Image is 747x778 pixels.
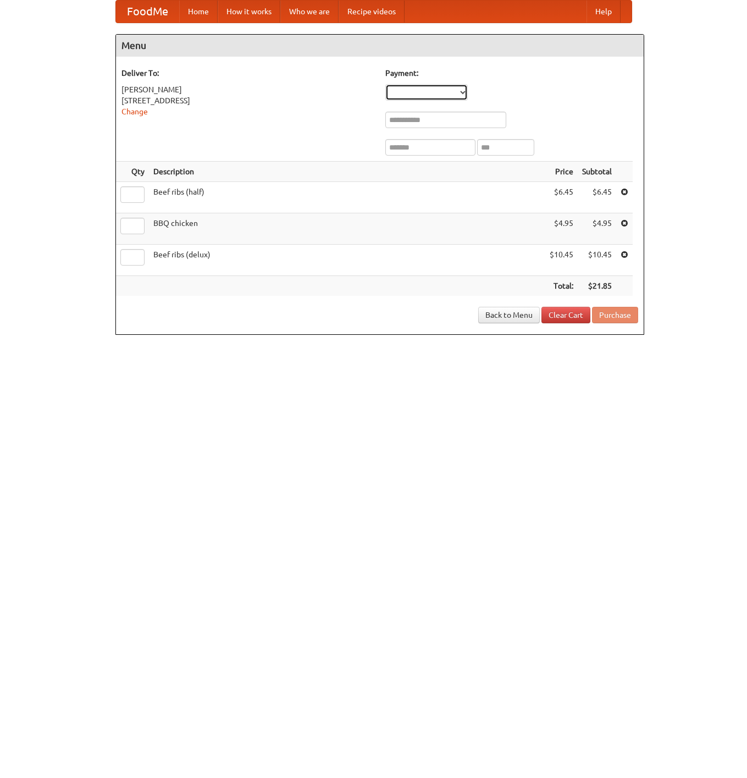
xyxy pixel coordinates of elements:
a: FoodMe [116,1,179,23]
th: Total: [545,276,578,296]
div: [PERSON_NAME] [121,84,374,95]
td: $10.45 [578,245,616,276]
h5: Deliver To: [121,68,374,79]
th: $21.85 [578,276,616,296]
td: $6.45 [578,182,616,213]
a: Who we are [280,1,339,23]
h4: Menu [116,35,644,57]
th: Subtotal [578,162,616,182]
a: Help [586,1,621,23]
th: Qty [116,162,149,182]
td: $4.95 [545,213,578,245]
button: Purchase [592,307,638,323]
a: Back to Menu [478,307,540,323]
td: Beef ribs (half) [149,182,545,213]
td: $10.45 [545,245,578,276]
a: Home [179,1,218,23]
td: $4.95 [578,213,616,245]
td: Beef ribs (delux) [149,245,545,276]
th: Price [545,162,578,182]
td: BBQ chicken [149,213,545,245]
a: How it works [218,1,280,23]
div: [STREET_ADDRESS] [121,95,374,106]
h5: Payment: [385,68,638,79]
a: Clear Cart [541,307,590,323]
th: Description [149,162,545,182]
a: Recipe videos [339,1,405,23]
td: $6.45 [545,182,578,213]
a: Change [121,107,148,116]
